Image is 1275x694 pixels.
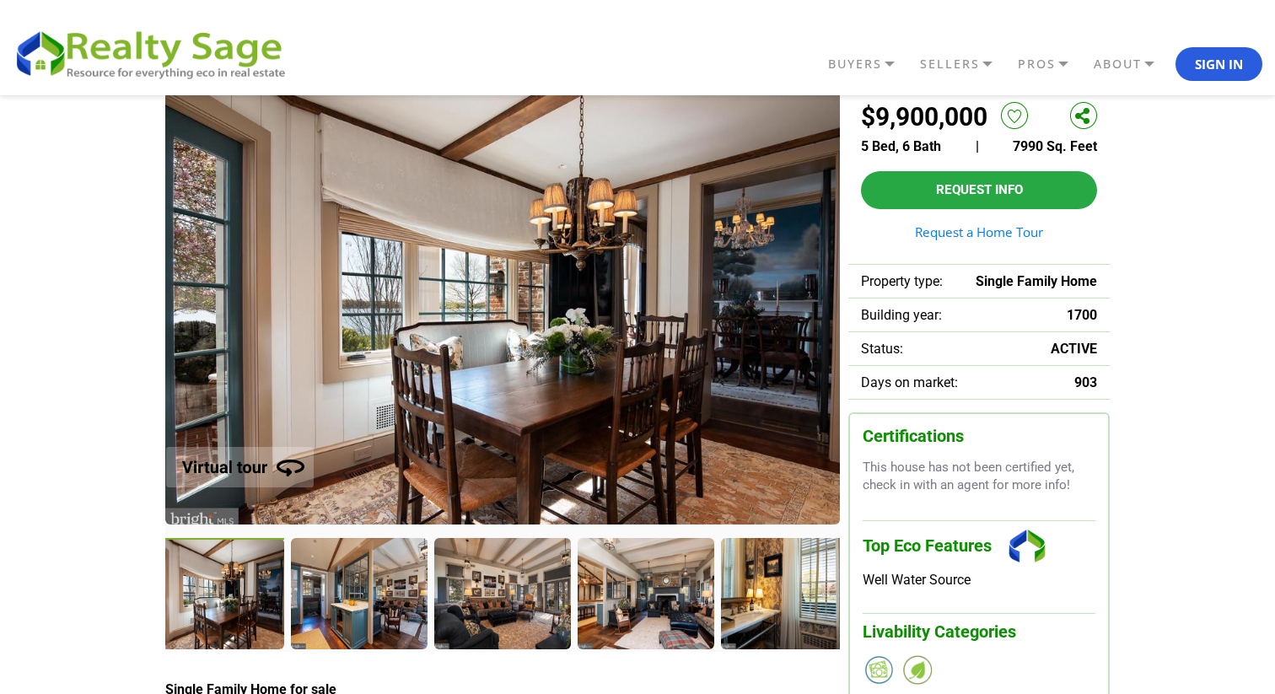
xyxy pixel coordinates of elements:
[863,613,1095,642] h3: Livability Categories
[861,138,941,154] span: 5 Bed, 6 Bath
[1014,50,1089,78] a: PROS
[863,427,1095,446] h3: Certifications
[1175,47,1262,81] button: Sign In
[1013,138,1097,154] span: 7990 Sq. Feet
[863,572,1095,588] div: Well Water Source
[861,226,1097,239] a: Request a Home Tour
[13,25,299,81] img: REALTY SAGE
[861,341,903,357] span: Status:
[861,374,958,390] span: Days on market:
[1067,307,1097,323] span: 1700
[861,273,943,289] span: Property type:
[861,171,1097,209] button: Request Info
[976,273,1097,289] span: Single Family Home
[916,50,1014,78] a: SELLERS
[861,102,987,132] h2: $9,900,000
[1089,50,1175,78] a: ABOUT
[861,307,942,323] span: Building year:
[1051,341,1097,357] span: ACTIVE
[1074,374,1097,390] span: 903
[976,138,979,154] span: |
[863,459,1095,495] p: This house has not been certified yet, check in with an agent for more info!
[863,520,1095,572] h3: Top Eco Features
[824,50,916,78] a: BUYERS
